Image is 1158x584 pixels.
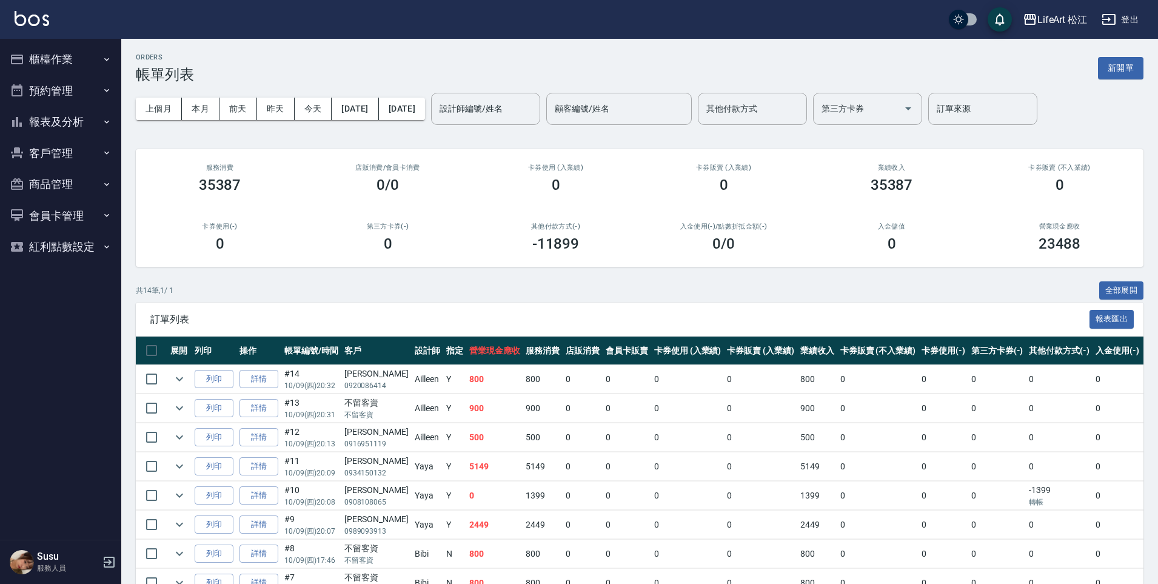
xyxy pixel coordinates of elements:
td: 0 [563,452,603,481]
td: Yaya [412,482,443,510]
th: 業績收入 [797,337,837,365]
td: 0 [919,482,968,510]
td: 0 [837,365,919,394]
button: 今天 [295,98,332,120]
h3: 0 [888,235,896,252]
p: 轉帳 [1029,497,1089,508]
img: Person [10,550,34,574]
td: 0 [837,540,919,568]
td: #9 [281,511,341,539]
td: Ailleen [412,365,443,394]
button: 客戶管理 [5,138,116,169]
td: 0 [837,482,919,510]
th: 卡券使用(-) [919,337,968,365]
td: 800 [466,540,523,568]
p: 10/09 (四) 20:07 [284,526,338,537]
button: 列印 [195,399,233,418]
h3: 35387 [871,176,913,193]
p: 0916951119 [344,438,409,449]
h3: 23488 [1039,235,1081,252]
td: #14 [281,365,341,394]
td: 0 [1026,540,1093,568]
td: 0 [724,423,797,452]
th: 會員卡販賣 [603,337,651,365]
div: [PERSON_NAME] [344,484,409,497]
td: 5149 [797,452,837,481]
button: Open [899,99,918,118]
td: 0 [837,394,919,423]
th: 店販消費 [563,337,603,365]
a: 報表匯出 [1089,313,1134,324]
h2: 卡券販賣 (入業績) [654,164,793,172]
th: 卡券販賣 (不入業績) [837,337,919,365]
td: 0 [651,452,725,481]
td: 0 [724,394,797,423]
h5: Susu [37,551,99,563]
button: expand row [170,370,189,388]
td: Y [443,511,466,539]
td: 0 [1093,365,1142,394]
td: 900 [523,394,563,423]
p: 0934150132 [344,468,409,478]
button: expand row [170,457,189,475]
p: 0920086414 [344,380,409,391]
td: #12 [281,423,341,452]
td: 0 [563,482,603,510]
td: 0 [1093,452,1142,481]
td: 900 [466,394,523,423]
td: 0 [724,365,797,394]
td: 0 [919,423,968,452]
td: 0 [919,365,968,394]
td: 0 [724,452,797,481]
div: 不留客資 [344,571,409,584]
th: 服務消費 [523,337,563,365]
td: 800 [523,540,563,568]
h2: 第三方卡券(-) [318,223,457,230]
div: [PERSON_NAME] [344,513,409,526]
td: N [443,540,466,568]
h2: 卡券使用(-) [150,223,289,230]
td: 0 [724,482,797,510]
td: 0 [968,365,1026,394]
th: 列印 [192,337,236,365]
td: -1399 [1026,482,1093,510]
button: 紅利點數設定 [5,231,116,263]
td: #8 [281,540,341,568]
h3: 服務消費 [150,164,289,172]
th: 操作 [236,337,281,365]
button: [DATE] [332,98,378,120]
h3: 0 [216,235,224,252]
p: 不留客資 [344,409,409,420]
td: 0 [603,540,651,568]
td: 0 [968,482,1026,510]
button: 報表及分析 [5,106,116,138]
td: 0 [651,482,725,510]
td: 0 [968,423,1026,452]
h2: 卡券販賣 (不入業績) [990,164,1129,172]
button: 新開單 [1098,57,1143,79]
td: #11 [281,452,341,481]
p: 0908108065 [344,497,409,508]
h3: 0 /0 [712,235,735,252]
td: 500 [523,423,563,452]
td: 0 [563,394,603,423]
p: 服務人員 [37,563,99,574]
button: 報表匯出 [1089,310,1134,329]
h2: 入金儲值 [822,223,961,230]
td: 0 [919,452,968,481]
td: 0 [563,540,603,568]
a: 詳情 [239,457,278,476]
div: [PERSON_NAME] [344,455,409,468]
td: 0 [603,423,651,452]
td: 0 [1093,511,1142,539]
td: Ailleen [412,394,443,423]
h2: 營業現金應收 [990,223,1129,230]
td: 800 [466,365,523,394]
a: 詳情 [239,486,278,505]
p: 10/09 (四) 20:13 [284,438,338,449]
p: 10/09 (四) 20:08 [284,497,338,508]
th: 指定 [443,337,466,365]
td: 0 [1093,540,1142,568]
td: 0 [1093,423,1142,452]
td: 1399 [523,482,563,510]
